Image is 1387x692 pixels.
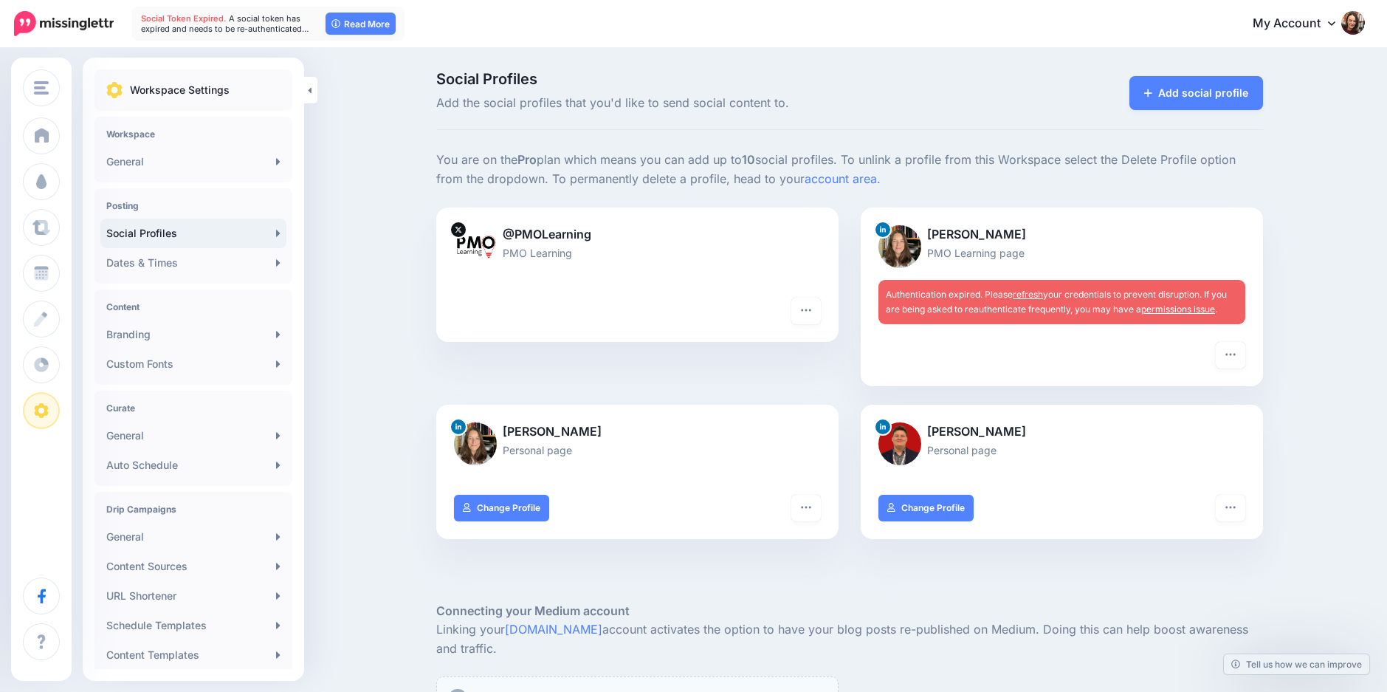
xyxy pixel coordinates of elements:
a: refresh [1013,289,1043,300]
span: Social Token Expired. [141,13,227,24]
p: PMO Learning [454,244,821,261]
a: Content Sources [100,552,286,581]
p: [PERSON_NAME] [454,422,821,442]
span: Social Profiles [436,72,980,86]
img: 1694688939911-36522.png [454,422,497,465]
a: Schedule Templates [100,611,286,640]
a: Custom Fonts [100,349,286,379]
p: @PMOLearning [454,225,821,244]
a: Tell us how we can improve [1224,654,1369,674]
a: Content Templates [100,640,286,670]
a: Branding [100,320,286,349]
h4: Posting [106,200,281,211]
p: [PERSON_NAME] [878,225,1245,244]
span: A social token has expired and needs to be re-authenticated… [141,13,309,34]
a: General [100,421,286,451]
p: Personal page [454,442,821,459]
a: Change Profile [878,495,974,521]
p: Workspace Settings [130,81,230,99]
img: 1694688939911-36522.png [878,225,921,268]
img: settings.png [106,82,123,98]
span: Authentication expired. Please your credentials to prevent disruption. If you are being asked to ... [886,289,1227,315]
h5: Connecting your Medium account [436,602,1263,620]
img: 1657124497966-76390.png [878,422,921,465]
p: [PERSON_NAME] [878,422,1245,442]
img: menu.png [34,81,49,95]
img: Missinglettr [14,11,114,36]
h4: Drip Campaigns [106,504,281,515]
a: General [100,147,286,177]
h4: Content [106,301,281,312]
a: URL Shortener [100,581,286,611]
p: You are on the plan which means you can add up to social profiles. To unlink a profile from this ... [436,151,1263,189]
a: My Account [1238,6,1365,42]
span: Add the social profiles that you'd like to send social content to. [436,94,980,113]
h4: Curate [106,402,281,414]
a: General [100,522,286,552]
a: [DOMAIN_NAME] [505,622,602,637]
b: Pro [517,152,537,167]
a: Add social profile [1129,76,1263,110]
p: PMO Learning page [878,244,1245,261]
img: 8GyXz8T--35675.jpg [454,225,497,268]
a: Read More [326,13,396,35]
a: Social Profiles [100,219,286,248]
a: permissions issue [1141,304,1215,315]
p: Linking your account activates the option to have your blog posts re-published on Medium. Doing t... [436,620,1263,659]
b: 10 [742,152,755,167]
p: Personal page [878,442,1245,459]
h4: Workspace [106,129,281,140]
a: Change Profile [454,495,549,521]
a: Dates & Times [100,248,286,278]
a: account area [805,171,877,186]
a: Auto Schedule [100,451,286,480]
